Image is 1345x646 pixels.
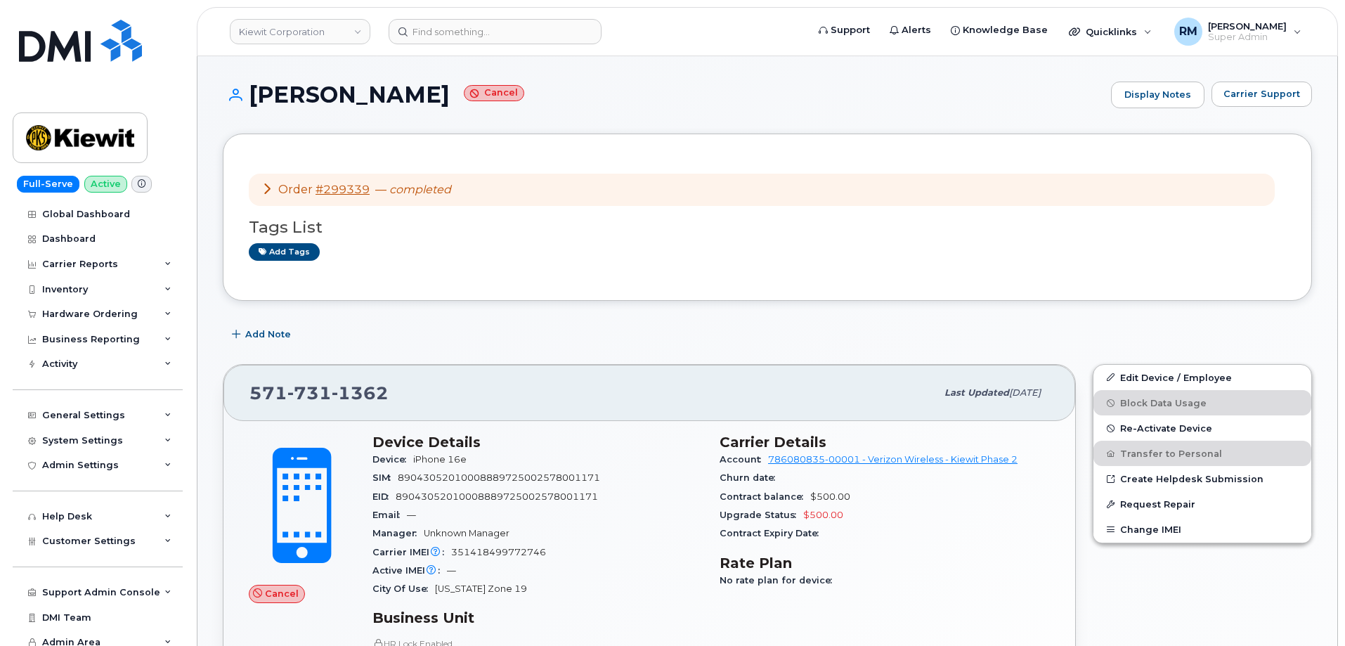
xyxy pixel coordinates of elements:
[720,510,803,520] span: Upgrade Status
[372,454,413,465] span: Device
[424,528,509,538] span: Unknown Manager
[1093,365,1311,390] a: Edit Device / Employee
[1284,585,1334,635] iframe: Messenger Launcher
[1223,87,1300,101] span: Carrier Support
[720,528,826,538] span: Contract Expiry Date
[768,454,1018,465] a: 786080835-00001 - Verizon Wireless - Kiewit Phase 2
[1211,82,1312,107] button: Carrier Support
[810,491,850,502] span: $500.00
[372,583,435,594] span: City Of Use
[447,565,456,576] span: —
[372,491,396,502] span: EID
[223,322,303,347] button: Add Note
[720,575,839,586] span: No rate plan for device
[720,454,768,465] span: Account
[1111,82,1204,108] a: Display Notes
[372,609,703,626] h3: Business Unit
[389,183,451,196] em: completed
[398,472,600,483] span: 89043052010008889725002578001171
[372,565,447,576] span: Active IMEI
[287,382,332,403] span: 731
[435,583,527,594] span: [US_STATE] Zone 19
[316,183,370,196] a: #299339
[720,434,1050,451] h3: Carrier Details
[464,85,524,101] small: Cancel
[372,528,424,538] span: Manager
[720,491,810,502] span: Contract balance
[1093,466,1311,491] a: Create Helpdesk Submission
[803,510,843,520] span: $500.00
[1093,390,1311,415] button: Block Data Usage
[249,243,320,261] a: Add tags
[372,472,398,483] span: SIM
[372,547,451,557] span: Carrier IMEI
[278,183,313,196] span: Order
[720,472,782,483] span: Churn date
[396,491,598,502] span: 89043052010008889725002578001171
[1120,423,1212,434] span: Re-Activate Device
[944,387,1009,398] span: Last updated
[451,547,546,557] span: 351418499772746
[720,555,1050,571] h3: Rate Plan
[249,219,1286,236] h3: Tags List
[332,382,389,403] span: 1362
[249,382,389,403] span: 571
[407,510,416,520] span: —
[245,328,291,341] span: Add Note
[1093,441,1311,466] button: Transfer to Personal
[1009,387,1041,398] span: [DATE]
[1093,517,1311,542] button: Change IMEI
[372,434,703,451] h3: Device Details
[372,510,407,520] span: Email
[223,82,1104,107] h1: [PERSON_NAME]
[375,183,451,196] span: —
[1093,415,1311,441] button: Re-Activate Device
[1093,491,1311,517] button: Request Repair
[265,587,299,600] span: Cancel
[413,454,467,465] span: iPhone 16e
